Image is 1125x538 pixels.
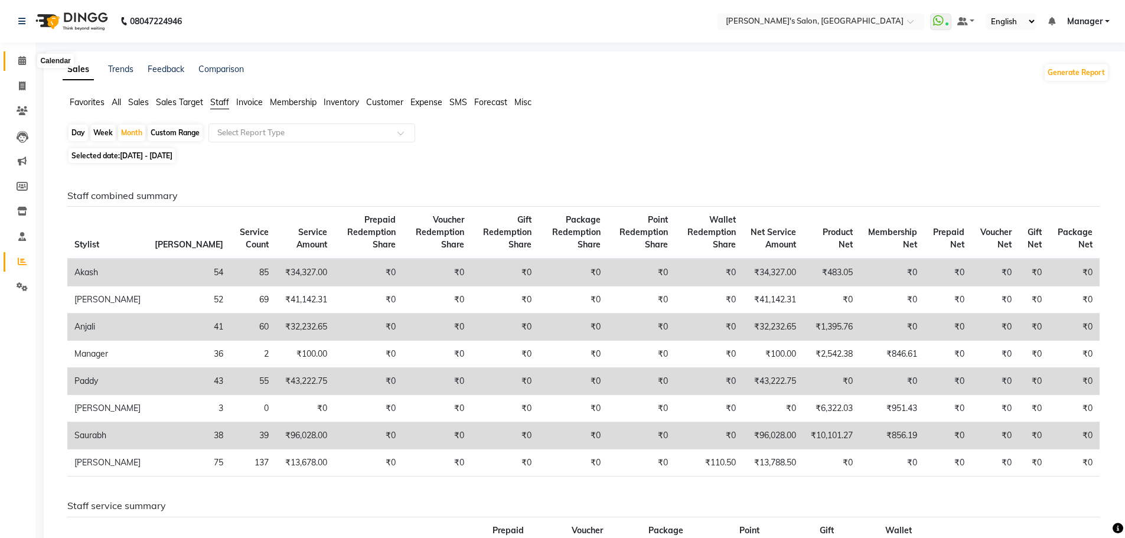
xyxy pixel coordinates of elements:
[608,368,675,395] td: ₹0
[324,97,359,107] span: Inventory
[276,368,334,395] td: ₹43,222.75
[743,259,803,286] td: ₹34,327.00
[803,449,860,477] td: ₹0
[971,286,1019,314] td: ₹0
[743,395,803,422] td: ₹0
[608,341,675,368] td: ₹0
[971,449,1019,477] td: ₹0
[118,125,145,141] div: Month
[120,151,172,160] span: [DATE] - [DATE]
[803,286,860,314] td: ₹0
[675,259,743,286] td: ₹0
[743,422,803,449] td: ₹96,028.00
[608,422,675,449] td: ₹0
[148,449,230,477] td: 75
[276,341,334,368] td: ₹100.00
[67,422,148,449] td: Saurabh
[276,314,334,341] td: ₹32,232.65
[860,286,925,314] td: ₹0
[471,422,538,449] td: ₹0
[403,341,471,368] td: ₹0
[334,395,403,422] td: ₹0
[148,64,184,74] a: Feedback
[1019,422,1049,449] td: ₹0
[276,449,334,477] td: ₹13,678.00
[539,422,608,449] td: ₹0
[971,422,1019,449] td: ₹0
[552,214,601,250] span: Package Redemption Share
[210,97,229,107] span: Staff
[236,97,263,107] span: Invoice
[539,449,608,477] td: ₹0
[933,227,964,250] span: Prepaid Net
[449,97,467,107] span: SMS
[403,395,471,422] td: ₹0
[1049,286,1100,314] td: ₹0
[471,314,538,341] td: ₹0
[675,395,743,422] td: ₹0
[347,214,396,250] span: Prepaid Redemption Share
[860,395,925,422] td: ₹951.43
[608,259,675,286] td: ₹0
[1019,368,1049,395] td: ₹0
[128,97,149,107] span: Sales
[67,449,148,477] td: [PERSON_NAME]
[410,97,442,107] span: Expense
[803,341,860,368] td: ₹2,542.38
[751,227,796,250] span: Net Service Amount
[1067,15,1103,28] span: Manager
[971,341,1019,368] td: ₹0
[924,259,971,286] td: ₹0
[860,422,925,449] td: ₹856.19
[148,259,230,286] td: 54
[67,368,148,395] td: Paddy
[980,227,1012,250] span: Voucher Net
[539,341,608,368] td: ₹0
[276,286,334,314] td: ₹41,142.31
[803,422,860,449] td: ₹10,101.27
[67,395,148,422] td: [PERSON_NAME]
[1049,395,1100,422] td: ₹0
[230,395,276,422] td: 0
[539,286,608,314] td: ₹0
[416,214,464,250] span: Voucher Redemption Share
[240,227,269,250] span: Service Count
[823,227,853,250] span: Product Net
[1049,314,1100,341] td: ₹0
[334,368,403,395] td: ₹0
[403,422,471,449] td: ₹0
[334,314,403,341] td: ₹0
[539,395,608,422] td: ₹0
[296,227,327,250] span: Service Amount
[334,449,403,477] td: ₹0
[230,368,276,395] td: 55
[276,422,334,449] td: ₹96,028.00
[276,259,334,286] td: ₹34,327.00
[230,341,276,368] td: 2
[69,148,175,163] span: Selected date:
[148,368,230,395] td: 43
[471,286,538,314] td: ₹0
[270,97,317,107] span: Membership
[334,286,403,314] td: ₹0
[198,64,244,74] a: Comparison
[471,341,538,368] td: ₹0
[803,395,860,422] td: ₹6,322.03
[148,395,230,422] td: 3
[619,214,668,250] span: Point Redemption Share
[67,259,148,286] td: Akash
[803,314,860,341] td: ₹1,395.76
[334,341,403,368] td: ₹0
[1019,286,1049,314] td: ₹0
[334,422,403,449] td: ₹0
[924,449,971,477] td: ₹0
[743,314,803,341] td: ₹32,232.65
[860,449,925,477] td: ₹0
[112,97,121,107] span: All
[67,314,148,341] td: Anjali
[474,97,507,107] span: Forecast
[1049,449,1100,477] td: ₹0
[924,341,971,368] td: ₹0
[30,5,111,38] img: logo
[471,259,538,286] td: ₹0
